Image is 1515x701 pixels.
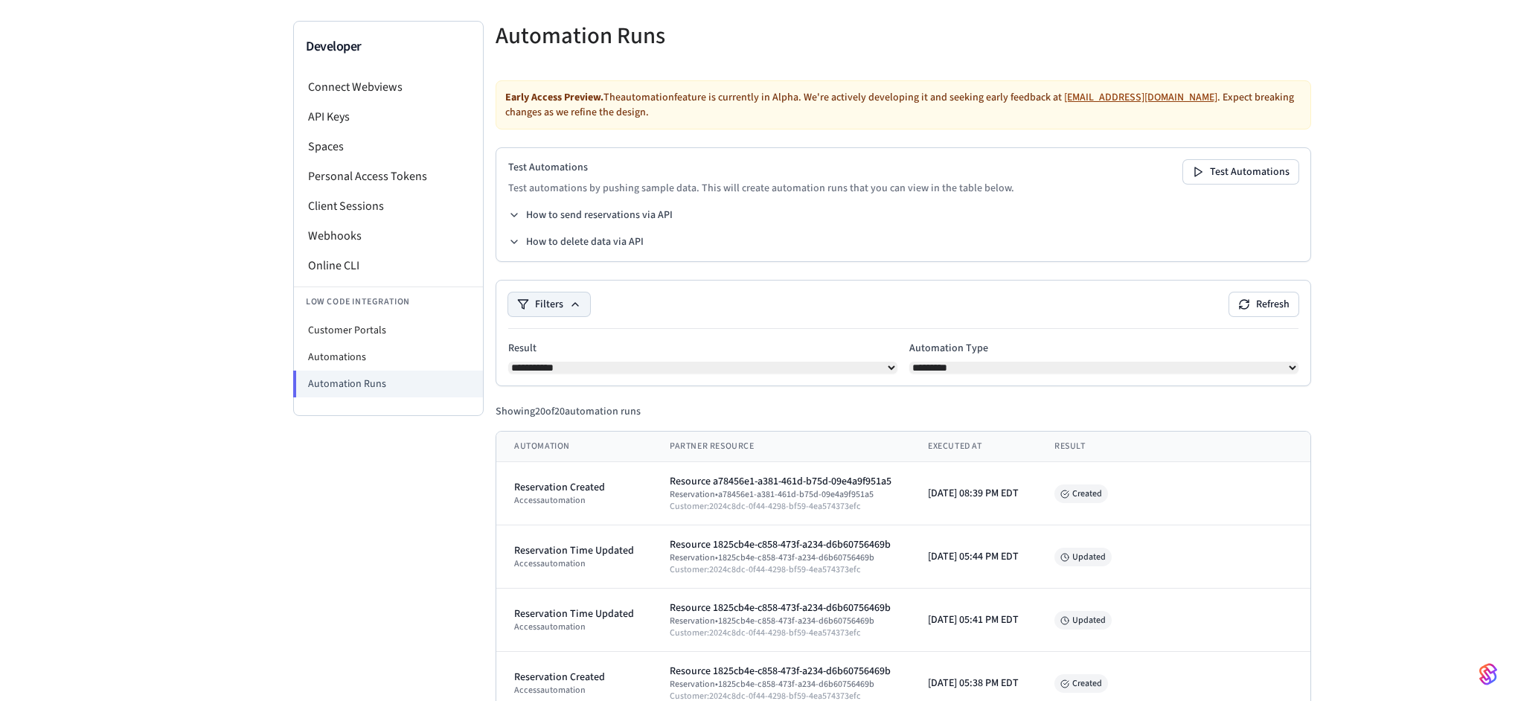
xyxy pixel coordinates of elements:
[910,525,1037,589] td: [DATE] 05:44 PM EDT
[294,72,483,102] li: Connect Webviews
[508,292,590,316] button: Filters
[294,132,483,161] li: Spaces
[294,161,483,191] li: Personal Access Tokens
[514,606,634,621] div: Reservation Time Updated
[514,621,634,633] div: access automation
[652,432,910,462] th: Partner Resource
[294,344,483,371] li: Automations
[508,181,1014,196] p: Test automations by pushing sample data. This will create automation runs that you can view in th...
[294,102,483,132] li: API Keys
[670,537,892,552] div: Resource 1825cb4e-c858-473f-a234-d6b60756469b
[306,36,471,57] h3: Developer
[1054,674,1108,693] span: Created
[1054,548,1112,566] span: Updated
[670,627,892,639] div: Customer: 2024c8dc-0f44-4298-bf59-4ea574373efc
[1183,160,1298,184] button: Test Automations
[294,221,483,251] li: Webhooks
[670,474,892,489] div: Resource a78456e1-a381-461d-b75d-09e4a9f951a5
[670,489,892,501] div: Reservation • a78456e1-a381-461d-b75d-09e4a9f951a5
[294,191,483,221] li: Client Sessions
[514,685,634,697] div: access automation
[294,287,483,317] li: Low Code Integration
[1229,292,1298,316] button: Refresh
[514,495,634,507] div: access automation
[909,341,1298,356] label: Automation Type
[514,558,634,570] div: access automation
[670,679,892,691] div: Reservation • 1825cb4e-c858-473f-a234-d6b60756469b
[496,80,1311,129] div: The automation feature is currently in Alpha. We're actively developing it and seeking early feed...
[508,234,644,249] button: How to delete data via API
[508,208,673,223] button: How to send reservations via API
[670,501,892,513] div: Customer: 2024c8dc-0f44-4298-bf59-4ea574373efc
[670,615,892,627] div: Reservation • 1825cb4e-c858-473f-a234-d6b60756469b
[505,90,603,105] strong: Early Access Preview.
[508,341,897,356] label: Result
[293,371,483,397] li: Automation Runs
[496,21,894,51] h5: Automation Runs
[1037,432,1310,462] th: Result
[496,404,641,419] div: Showing 20 of 20 automation runs
[514,543,634,558] div: Reservation Time Updated
[508,160,1014,175] h2: Test Automations
[670,601,892,615] div: Resource 1825cb4e-c858-473f-a234-d6b60756469b
[496,432,652,462] th: Automation
[1479,662,1497,686] img: SeamLogoGradient.69752ec5.svg
[910,432,1037,462] th: Executed At
[910,462,1037,525] td: [DATE] 08:39 PM EDT
[670,552,892,564] div: Reservation • 1825cb4e-c858-473f-a234-d6b60756469b
[1064,90,1217,105] a: [EMAIL_ADDRESS][DOMAIN_NAME]
[294,317,483,344] li: Customer Portals
[670,664,892,679] div: Resource 1825cb4e-c858-473f-a234-d6b60756469b
[514,670,634,685] div: Reservation Created
[1054,484,1108,503] span: Created
[514,480,634,495] div: Reservation Created
[1054,611,1112,630] span: Updated
[670,564,892,576] div: Customer: 2024c8dc-0f44-4298-bf59-4ea574373efc
[294,251,483,281] li: Online CLI
[910,589,1037,652] td: [DATE] 05:41 PM EDT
